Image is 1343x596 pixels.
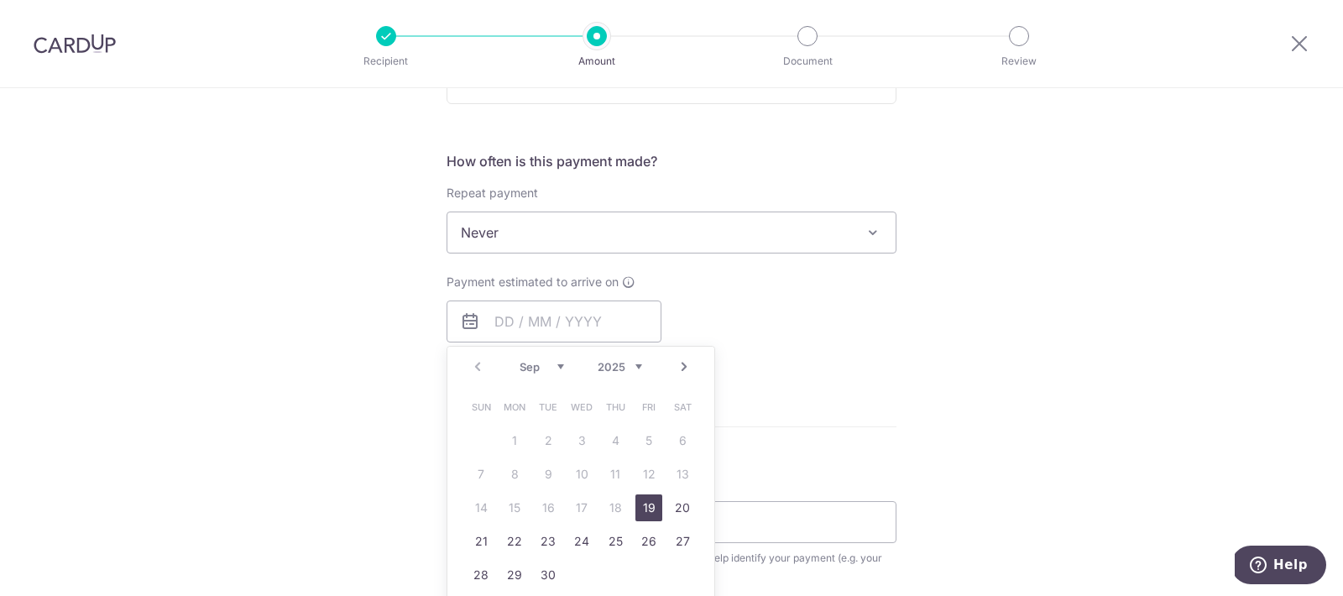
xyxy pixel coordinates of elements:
[501,394,528,421] span: Monday
[324,53,448,70] p: Recipient
[468,528,494,555] a: 21
[568,394,595,421] span: Wednesday
[568,528,595,555] a: 24
[447,212,896,254] span: Never
[635,528,662,555] a: 26
[669,394,696,421] span: Saturday
[447,274,619,290] span: Payment estimated to arrive on
[669,494,696,521] a: 20
[602,528,629,555] a: 25
[501,562,528,588] a: 29
[447,185,538,201] label: Repeat payment
[447,301,661,342] input: DD / MM / YYYY
[669,528,696,555] a: 27
[745,53,870,70] p: Document
[468,394,494,421] span: Sunday
[501,528,528,555] a: 22
[535,562,562,588] a: 30
[602,394,629,421] span: Thursday
[447,212,896,253] span: Never
[34,34,116,54] img: CardUp
[535,394,562,421] span: Tuesday
[674,357,694,377] a: Next
[535,528,562,555] a: 23
[635,394,662,421] span: Friday
[447,151,896,171] h5: How often is this payment made?
[635,494,662,521] a: 19
[1235,546,1326,588] iframe: Opens a widget where you can find more information
[535,53,659,70] p: Amount
[957,53,1081,70] p: Review
[468,562,494,588] a: 28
